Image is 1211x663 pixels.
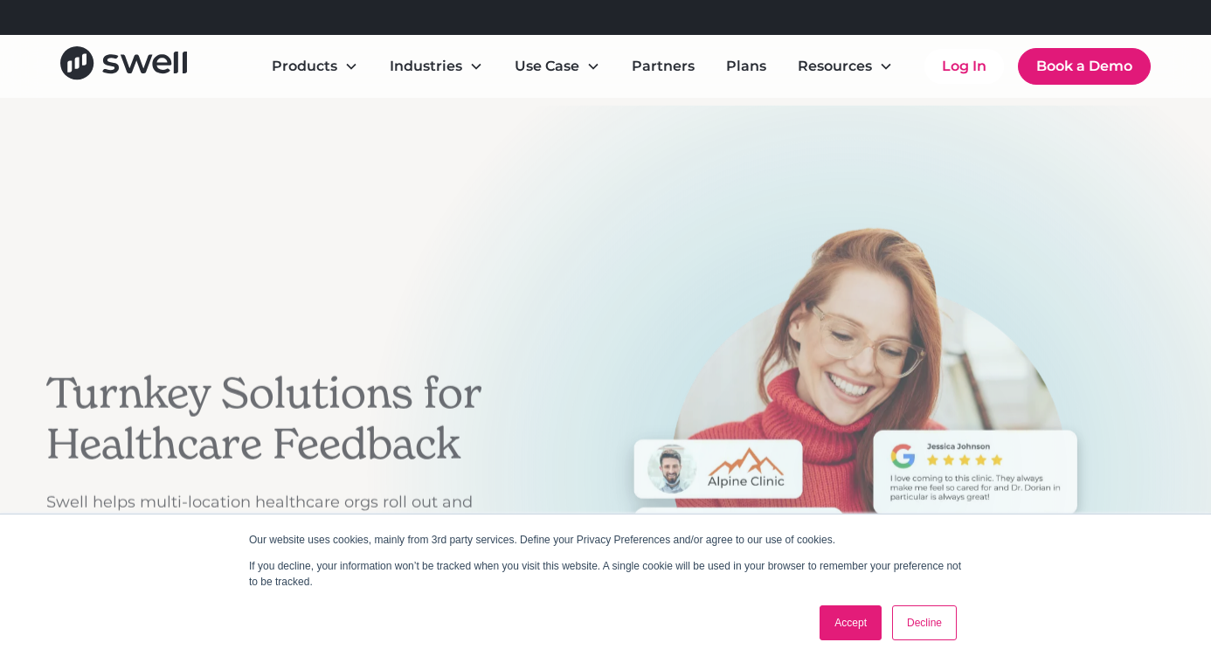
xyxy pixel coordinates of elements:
[892,605,957,640] a: Decline
[618,49,709,84] a: Partners
[60,46,187,86] a: home
[376,49,497,84] div: Industries
[820,605,882,640] a: Accept
[784,49,907,84] div: Resources
[249,532,962,548] p: Our website uses cookies, mainly from 3rd party services. Define your Privacy Preferences and/or ...
[272,56,337,77] div: Products
[258,49,372,84] div: Products
[390,56,462,77] div: Industries
[712,49,780,84] a: Plans
[46,490,518,561] p: Swell helps multi-location healthcare orgs roll out and monitor feedback programs that improve em...
[501,49,614,84] div: Use Case
[798,56,872,77] div: Resources
[924,49,1004,84] a: Log In
[46,369,518,469] h2: Turnkey Solutions for Healthcare Feedback
[1018,48,1151,85] a: Book a Demo
[515,56,579,77] div: Use Case
[249,558,962,590] p: If you decline, your information won’t be tracked when you visit this website. A single cookie wi...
